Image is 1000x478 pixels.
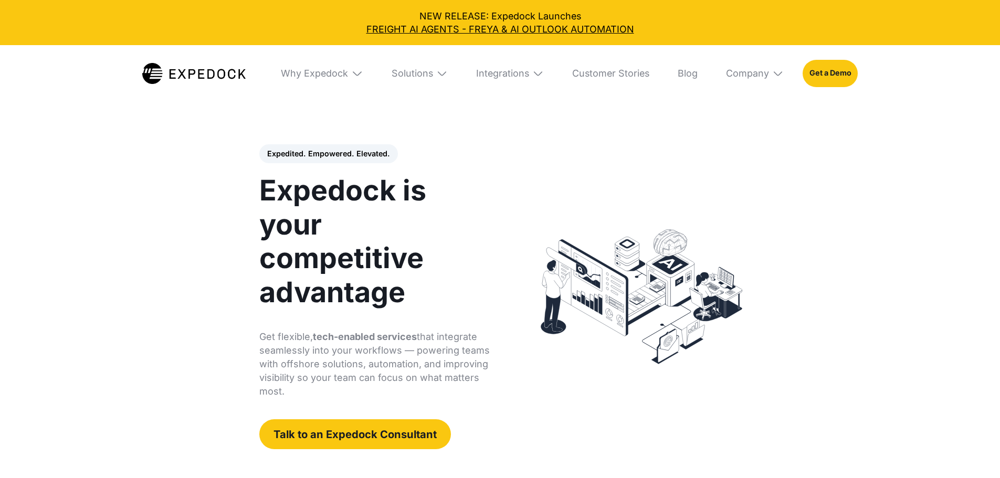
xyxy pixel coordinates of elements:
a: Get a Demo [803,60,858,87]
div: NEW RELEASE: Expedock Launches [9,9,991,36]
div: Why Expedock [281,68,348,79]
a: Blog [668,45,707,102]
a: Talk to an Expedock Consultant [259,419,451,449]
a: Customer Stories [563,45,659,102]
div: Solutions [392,68,433,79]
div: Company [726,68,769,79]
strong: tech-enabled services [313,331,417,342]
h1: Expedock is your competitive advantage [259,174,492,309]
div: Integrations [476,68,529,79]
a: FREIGHT AI AGENTS - FREYA & AI OUTLOOK AUTOMATION [9,23,991,36]
p: Get flexible, that integrate seamlessly into your workflows — powering teams with offshore soluti... [259,330,492,398]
